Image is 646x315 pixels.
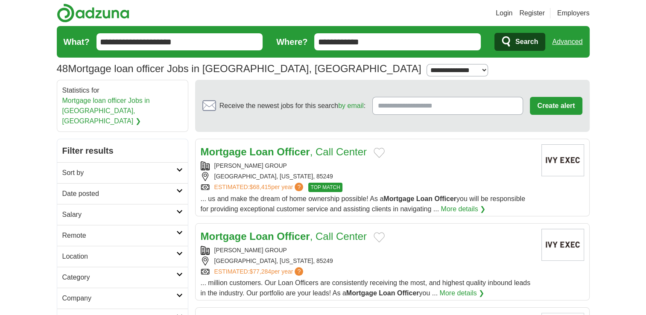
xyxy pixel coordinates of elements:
span: ? [295,267,303,276]
a: Remote [57,225,188,246]
button: Add to favorite jobs [374,232,385,242]
a: More details ❯ [441,204,485,214]
div: [PERSON_NAME] GROUP [201,246,535,255]
span: Search [515,33,538,50]
a: Login [496,8,512,18]
a: Employers [557,8,590,18]
a: Company [57,288,188,309]
a: Mortgage Loan Officer, Call Center [201,146,367,157]
span: ... us and make the dream of home ownership possible! As a you will be responsible for providing ... [201,195,525,213]
button: Add to favorite jobs [374,148,385,158]
span: $77,284 [249,268,271,275]
span: TOP MATCH [308,183,342,192]
div: Statistics for [62,85,183,126]
strong: Mortgage [201,230,247,242]
div: [GEOGRAPHIC_DATA], [US_STATE], 85249 [201,172,535,181]
a: Location [57,246,188,267]
div: [PERSON_NAME] GROUP [201,161,535,170]
span: Receive the newest jobs for this search : [219,101,365,111]
label: What? [64,35,90,48]
h2: Company [62,293,176,303]
a: by email [338,102,364,109]
a: Category [57,267,188,288]
h2: Salary [62,210,176,220]
h2: Category [62,272,176,283]
a: ESTIMATED:$77,284per year? [214,267,305,276]
button: Search [494,33,545,51]
h2: Filter results [57,139,188,162]
a: Advanced [552,33,582,50]
strong: Officer [277,230,310,242]
img: Adzuna logo [57,3,129,23]
strong: Mortgage [201,146,247,157]
strong: Officer [434,195,456,202]
a: Salary [57,204,188,225]
img: Company logo [541,229,584,261]
span: ? [295,183,303,191]
strong: Loan [416,195,433,202]
strong: Loan [379,289,395,297]
span: $68,415 [249,184,271,190]
a: Date posted [57,183,188,204]
a: More details ❯ [439,288,484,298]
h2: Date posted [62,189,176,199]
strong: Officer [277,146,310,157]
h2: Remote [62,230,176,241]
span: ... million customers. Our Loan Officers are consistently receiving the most, and highest quality... [201,279,531,297]
strong: Mortgage [346,289,377,297]
a: Register [519,8,545,18]
a: ESTIMATED:$68,415per year? [214,183,305,192]
label: Where? [276,35,307,48]
div: [GEOGRAPHIC_DATA], [US_STATE], 85249 [201,257,535,265]
img: Company logo [541,144,584,176]
h2: Location [62,251,176,262]
h1: Mortgage loan officer Jobs in [GEOGRAPHIC_DATA], [GEOGRAPHIC_DATA] [57,63,421,74]
a: Mortgage Loan Officer, Call Center [201,230,367,242]
span: 48 [57,61,68,76]
h2: Sort by [62,168,176,178]
a: Mortgage loan officer Jobs in [GEOGRAPHIC_DATA], [GEOGRAPHIC_DATA] ❯ [62,97,150,125]
strong: Mortgage [383,195,414,202]
strong: Officer [397,289,419,297]
strong: Loan [249,230,274,242]
a: Sort by [57,162,188,183]
button: Create alert [530,97,582,115]
strong: Loan [249,146,274,157]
